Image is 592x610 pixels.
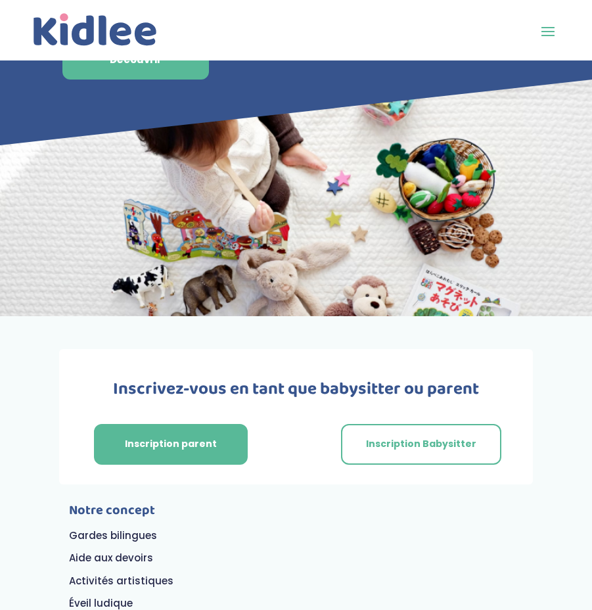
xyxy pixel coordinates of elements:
[69,551,153,565] a: Aide aux devoirs
[69,574,173,588] a: Activités artistiques
[59,381,533,404] h3: Inscrivez-vous en tant que babysitter ou parent
[69,504,287,529] p: Notre concept
[69,528,157,542] a: Gardes bilingues
[341,424,501,465] a: Inscription Babysitter
[94,424,248,465] a: Inscription parent
[69,596,133,610] a: Éveil ludique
